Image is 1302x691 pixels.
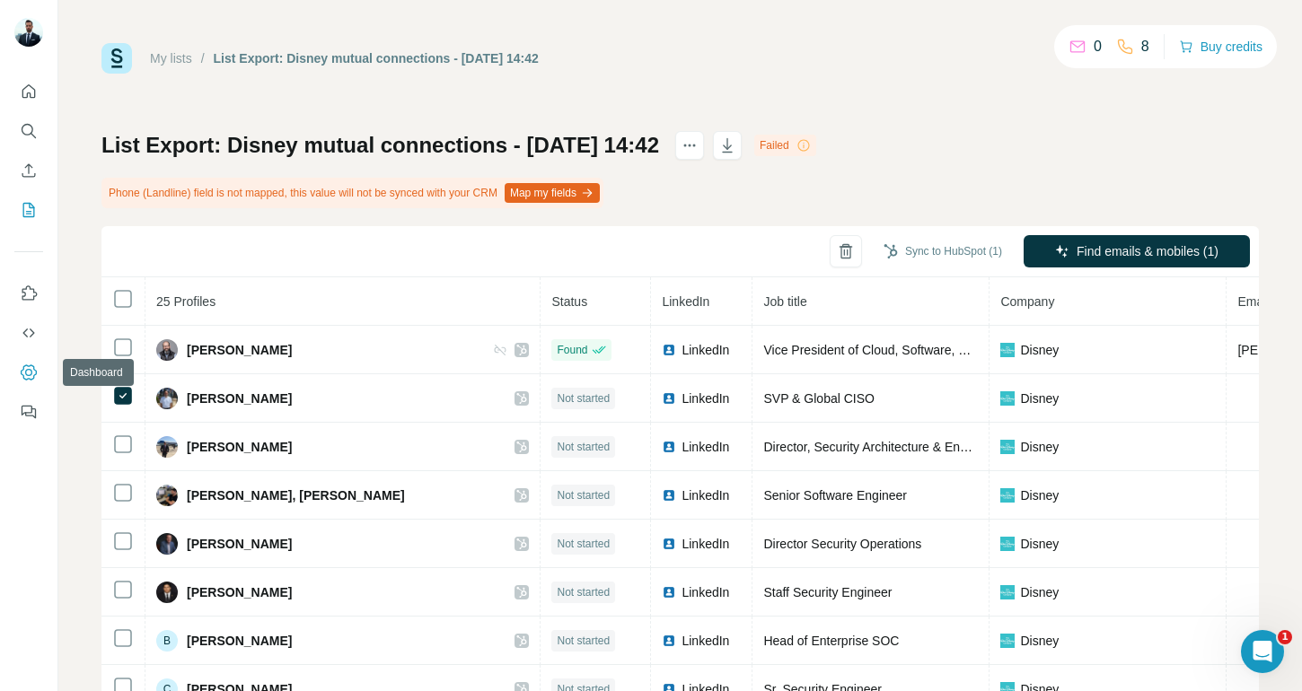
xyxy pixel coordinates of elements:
span: Email [1237,294,1269,309]
img: company-logo [1000,634,1015,648]
span: 1 [1278,630,1292,644]
span: [PERSON_NAME] [187,389,292,407]
span: Not started [557,439,610,455]
div: B [156,630,178,652]
span: Company [1000,294,1054,309]
span: Find emails & mobiles (1) [1077,242,1218,260]
span: LinkedIn [682,583,729,601]
img: Avatar [156,388,178,409]
iframe: Intercom live chat [1241,630,1284,673]
button: Search [14,115,43,147]
img: company-logo [1000,537,1015,551]
img: LinkedIn logo [662,585,676,599]
span: Disney [1020,535,1059,553]
span: Disney [1020,486,1059,504]
span: Senior Software Engineer [763,488,907,503]
button: My lists [14,194,43,226]
span: LinkedIn [682,341,729,359]
img: company-logo [1000,391,1015,406]
div: Failed [754,135,816,156]
img: Avatar [156,339,178,361]
span: Not started [557,633,610,649]
span: [PERSON_NAME] [187,632,292,650]
span: LinkedIn [682,535,729,553]
img: Avatar [156,485,178,506]
img: Avatar [156,436,178,458]
span: SVP & Global CISO [763,391,874,406]
span: Staff Security Engineer [763,585,892,599]
span: Disney [1020,583,1059,601]
img: company-logo [1000,585,1015,599]
button: actions [675,131,704,160]
span: 25 Profiles [156,294,216,309]
a: My lists [150,51,192,66]
button: Buy credits [1179,34,1262,59]
span: Status [551,294,587,309]
img: LinkedIn logo [662,343,676,357]
button: Quick start [14,75,43,108]
img: Avatar [14,18,43,47]
button: Sync to HubSpot (1) [871,238,1015,265]
span: Head of Enterprise SOC [763,634,899,648]
span: Disney [1020,389,1059,407]
span: Vice President of Cloud, Software, & Product Engineering [763,343,1084,357]
span: LinkedIn [682,438,729,456]
img: company-logo [1000,488,1015,503]
button: Enrich CSV [14,154,43,187]
button: Feedback [14,396,43,428]
span: Not started [557,487,610,503]
span: [PERSON_NAME] [187,341,292,359]
span: Not started [557,390,610,407]
span: LinkedIn [662,294,709,309]
span: [PERSON_NAME] [187,583,292,601]
img: LinkedIn logo [662,391,676,406]
button: Map my fields [505,183,600,203]
button: Use Surfe API [14,317,43,349]
div: List Export: Disney mutual connections - [DATE] 14:42 [214,49,539,67]
span: Job title [763,294,806,309]
img: LinkedIn logo [662,537,676,551]
li: / [201,49,205,67]
img: Surfe Logo [101,43,132,74]
img: company-logo [1000,343,1015,357]
span: LinkedIn [682,486,729,504]
img: LinkedIn logo [662,488,676,503]
span: [PERSON_NAME] [187,438,292,456]
h1: List Export: Disney mutual connections - [DATE] 14:42 [101,131,659,160]
p: 0 [1094,36,1102,57]
span: Found [557,342,587,358]
button: Dashboard [14,356,43,389]
span: Disney [1020,632,1059,650]
img: Avatar [156,582,178,603]
span: Director, Security Architecture & Engineering [763,440,1011,454]
img: LinkedIn logo [662,440,676,454]
span: LinkedIn [682,632,729,650]
img: LinkedIn logo [662,634,676,648]
span: Not started [557,584,610,600]
p: 8 [1141,36,1149,57]
img: company-logo [1000,440,1015,454]
span: Disney [1020,341,1059,359]
img: Avatar [156,533,178,555]
span: Disney [1020,438,1059,456]
button: Use Surfe on LinkedIn [14,277,43,310]
button: Find emails & mobiles (1) [1024,235,1250,267]
span: Not started [557,536,610,552]
span: [PERSON_NAME] [187,535,292,553]
span: [PERSON_NAME], [PERSON_NAME] [187,486,405,504]
span: Director Security Operations [763,537,921,551]
span: LinkedIn [682,389,729,407]
div: Phone (Landline) field is not mapped, this value will not be synced with your CRM [101,178,603,208]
